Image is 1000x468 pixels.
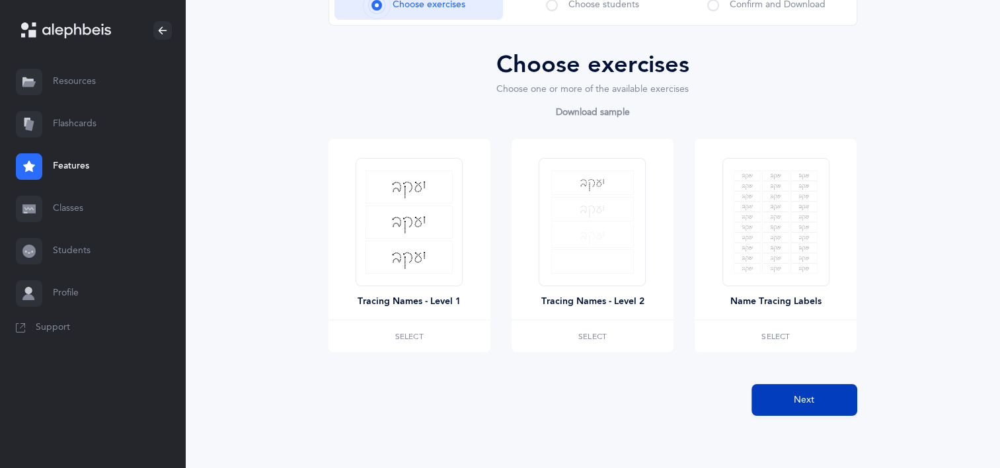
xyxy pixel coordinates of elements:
[36,321,70,334] span: Support
[555,107,631,123] a: Download sample
[578,332,607,340] span: Select
[551,171,634,274] img: tracing-names-level-2.svg
[395,332,424,340] span: Select
[751,384,857,416] button: Next
[734,171,818,274] img: name-tracing-labels.svg
[730,295,822,309] div: Name Tracing Labels
[328,83,857,97] div: Choose one or more of the available exercises
[358,295,461,309] div: Tracing Names - Level 1
[541,295,644,309] div: Tracing Names - Level 2
[794,393,814,407] span: Next
[365,171,453,274] img: tracing-names-level-1.svg
[328,47,857,83] div: Choose exercises
[761,332,790,340] span: Select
